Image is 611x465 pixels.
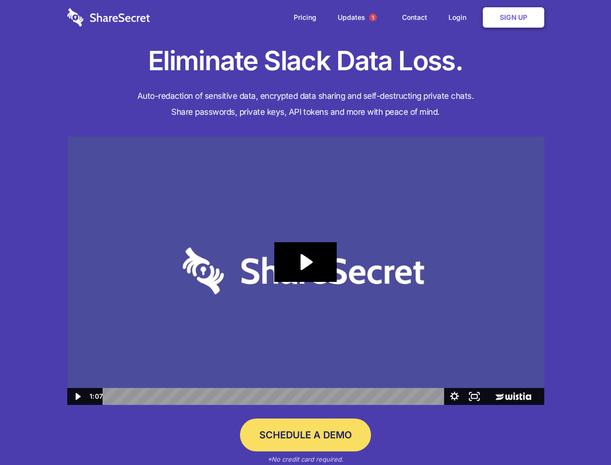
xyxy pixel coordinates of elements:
a: Pricing [284,2,326,32]
img: logo-wordmark-white-trans-d4663122ce5f474addd5e946df7df03e33cb6a1c49d2221995e7729f52c070b2.svg [67,8,150,27]
a: Contact [392,2,437,32]
img: Sharesecret [67,137,544,405]
a: Login [439,2,481,32]
h1: Eliminate Slack Data Loss. [67,44,544,78]
iframe: Drift Widget Chat Controller [563,417,599,453]
h4: Auto-redaction of sensitive data, encrypted data sharing and self-destructing private chats. Shar... [67,88,544,120]
button: Play Video [67,388,87,405]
